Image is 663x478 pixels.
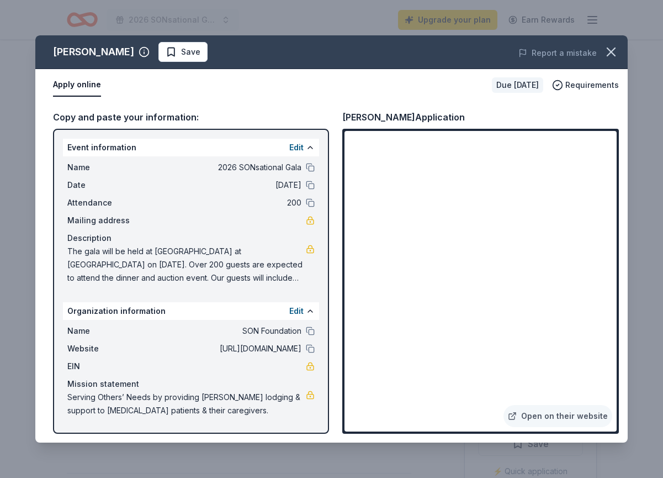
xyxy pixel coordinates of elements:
[63,302,319,320] div: Organization information
[67,232,315,245] div: Description
[158,42,208,62] button: Save
[63,139,319,156] div: Event information
[289,141,304,154] button: Edit
[53,43,134,61] div: [PERSON_NAME]
[53,73,101,97] button: Apply online
[67,324,141,338] span: Name
[141,196,301,209] span: 200
[67,196,141,209] span: Attendance
[67,214,141,227] span: Mailing address
[181,45,200,59] span: Save
[67,245,306,285] span: The gala will be held at [GEOGRAPHIC_DATA] at [GEOGRAPHIC_DATA] on [DATE]. Over 200 guests are ex...
[342,110,465,124] div: [PERSON_NAME] Application
[67,161,141,174] span: Name
[289,304,304,318] button: Edit
[67,391,306,417] span: Serving Others’ Needs by providing [PERSON_NAME] lodging & support to [MEDICAL_DATA] patients & t...
[141,178,301,192] span: [DATE]
[67,178,141,192] span: Date
[552,78,619,92] button: Requirements
[503,405,612,427] a: Open on their website
[518,46,597,60] button: Report a mistake
[141,342,301,355] span: [URL][DOMAIN_NAME]
[53,110,329,124] div: Copy and paste your information:
[565,78,619,92] span: Requirements
[141,161,301,174] span: 2026 SONsational Gala
[67,342,141,355] span: Website
[141,324,301,338] span: SON Foundation
[492,77,543,93] div: Due [DATE]
[67,360,141,373] span: EIN
[67,377,315,391] div: Mission statement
